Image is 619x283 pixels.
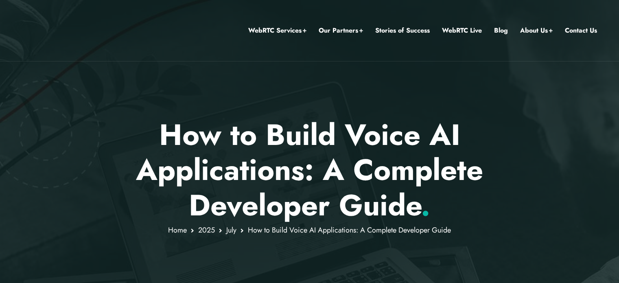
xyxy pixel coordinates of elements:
[71,117,548,223] p: How to Build Voice AI Applications: A Complete Developer Guide
[442,25,482,36] a: WebRTC Live
[319,25,363,36] a: Our Partners
[198,225,215,235] a: 2025
[375,25,430,36] a: Stories of Success
[565,25,597,36] a: Contact Us
[494,25,508,36] a: Blog
[248,225,451,235] span: How to Build Voice AI Applications: A Complete Developer Guide
[226,225,236,235] a: July
[168,225,187,235] a: Home
[520,25,553,36] a: About Us
[248,25,306,36] a: WebRTC Services
[421,184,430,226] span: .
